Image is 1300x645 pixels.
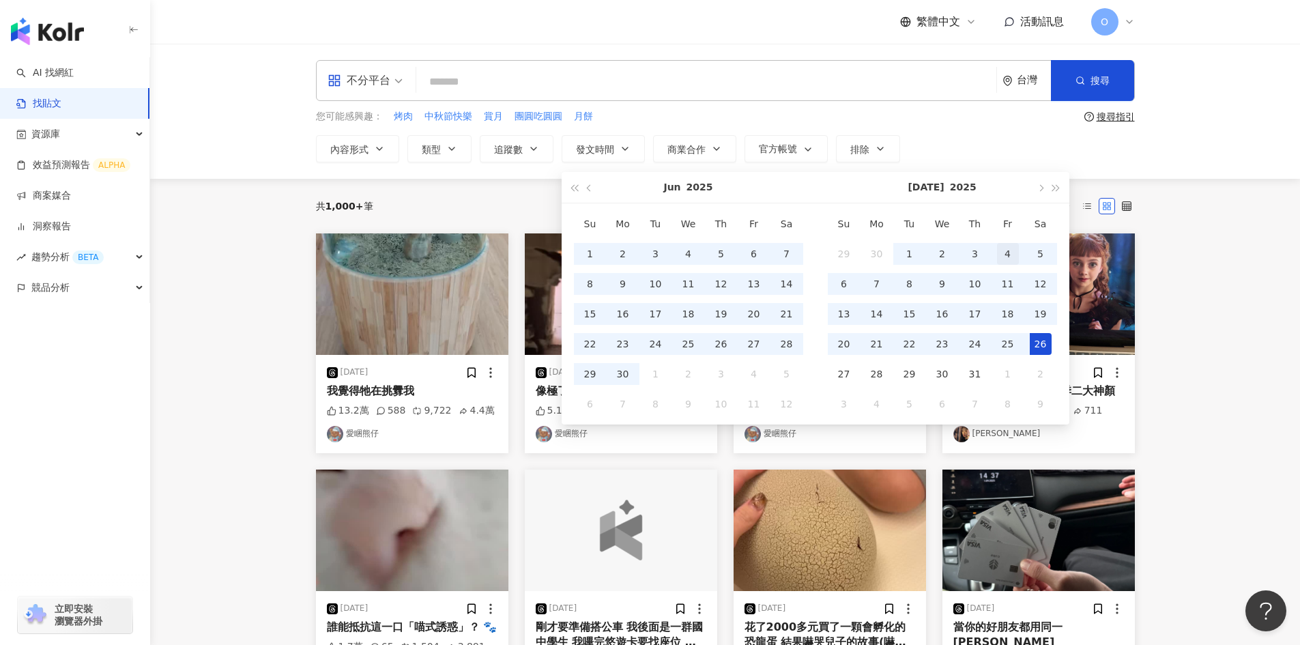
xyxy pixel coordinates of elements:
[55,603,102,627] span: 立即安裝 瀏覽器外掛
[710,273,732,295] div: 12
[574,359,607,389] td: 2025-06-29
[327,404,369,418] div: 13.2萬
[376,404,406,418] div: 588
[484,110,503,124] span: 賞月
[1024,359,1057,389] td: 2025-08-02
[770,209,803,239] th: Sa
[964,393,986,415] div: 7
[828,299,861,329] td: 2025-07-13
[18,597,132,633] a: chrome extension立即安裝 瀏覽器外掛
[316,110,383,124] span: 您可能感興趣：
[710,303,732,325] div: 19
[612,333,634,355] div: 23
[574,110,593,124] span: 月餅
[525,233,717,355] img: post-image
[31,272,70,303] span: 競品分析
[663,172,680,203] button: Jun
[893,299,926,329] td: 2025-07-15
[678,273,699,295] div: 11
[31,242,104,272] span: 趨勢分析
[1024,269,1057,299] td: 2025-07-12
[776,393,798,415] div: 12
[607,239,639,269] td: 2025-06-02
[672,329,705,359] td: 2025-06-25
[710,363,732,385] div: 3
[705,209,738,239] th: Th
[959,329,992,359] td: 2025-07-24
[926,239,959,269] td: 2025-07-02
[953,426,970,442] img: KOL Avatar
[574,209,607,239] th: Su
[1017,74,1051,86] div: 台灣
[607,389,639,419] td: 2025-07-07
[1090,75,1110,86] span: 搜尋
[424,110,472,124] span: 中秋節快樂
[1002,76,1013,86] span: environment
[536,426,706,442] a: KOL Avatar愛睏熊仔
[997,333,1019,355] div: 25
[16,97,61,111] a: 找貼文
[612,273,634,295] div: 9
[672,299,705,329] td: 2025-06-18
[738,299,770,329] td: 2025-06-20
[705,239,738,269] td: 2025-06-05
[828,329,861,359] td: 2025-07-20
[639,389,672,419] td: 2025-07-08
[1030,303,1052,325] div: 19
[341,367,369,378] div: [DATE]
[316,470,508,591] img: post-image
[899,243,921,265] div: 1
[828,389,861,419] td: 2025-08-03
[953,426,1124,442] a: KOL Avatar[PERSON_NAME]
[574,239,607,269] td: 2025-06-01
[899,273,921,295] div: 8
[645,273,667,295] div: 10
[866,273,888,295] div: 7
[1024,389,1057,419] td: 2025-08-09
[667,144,706,155] span: 商業合作
[422,144,441,155] span: 類型
[770,299,803,329] td: 2025-06-21
[738,269,770,299] td: 2025-06-13
[579,243,601,265] div: 1
[836,135,900,162] button: 排除
[1024,299,1057,329] td: 2025-07-19
[639,329,672,359] td: 2025-06-24
[412,404,451,418] div: 9,722
[992,239,1024,269] td: 2025-07-04
[942,470,1135,591] img: post-image
[866,333,888,355] div: 21
[833,243,855,265] div: 29
[536,426,552,442] img: KOL Avatar
[328,74,341,87] span: appstore
[850,144,869,155] span: 排除
[931,393,953,415] div: 6
[959,239,992,269] td: 2025-07-03
[959,359,992,389] td: 2025-07-31
[483,109,504,124] button: 賞月
[639,299,672,329] td: 2025-06-17
[1245,590,1286,631] iframe: Help Scout Beacon - Open
[341,603,369,614] div: [DATE]
[926,299,959,329] td: 2025-07-16
[967,603,995,614] div: [DATE]
[828,359,861,389] td: 2025-07-27
[607,299,639,329] td: 2025-06-16
[612,303,634,325] div: 16
[893,389,926,419] td: 2025-08-05
[1097,111,1135,122] div: 搜尋指引
[861,389,893,419] td: 2025-08-04
[1030,393,1052,415] div: 9
[759,143,797,154] span: 官方帳號
[607,209,639,239] th: Mo
[916,14,960,29] span: 繁體中文
[549,603,577,614] div: [DATE]
[964,243,986,265] div: 3
[743,273,765,295] div: 13
[743,363,765,385] div: 4
[866,303,888,325] div: 14
[861,329,893,359] td: 2025-07-21
[407,135,472,162] button: 類型
[607,269,639,299] td: 2025-06-09
[1030,363,1052,385] div: 2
